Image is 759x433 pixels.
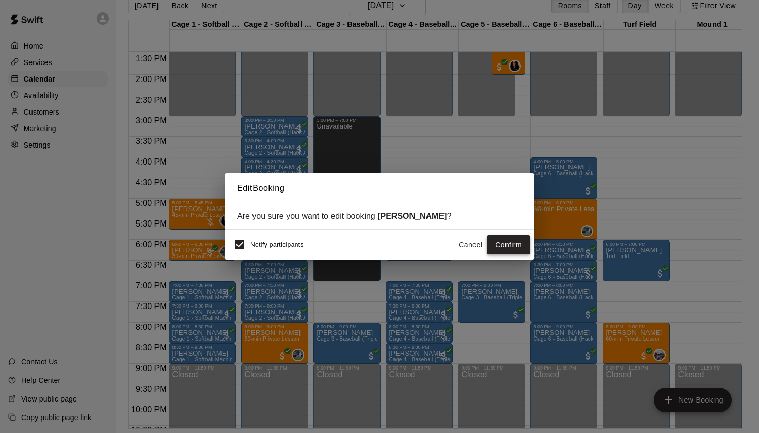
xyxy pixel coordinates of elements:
[377,212,447,220] strong: [PERSON_NAME]
[487,235,530,254] button: Confirm
[454,235,487,254] button: Cancel
[237,212,522,221] div: Are you sure you want to edit booking ?
[225,173,534,203] h2: Edit Booking
[250,242,304,249] span: Notify participants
